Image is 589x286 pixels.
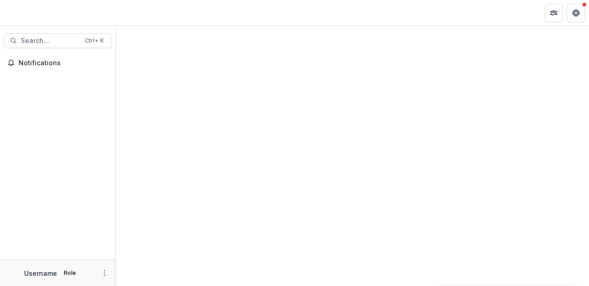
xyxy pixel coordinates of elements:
[61,269,79,277] p: Role
[4,33,112,48] button: Search...
[99,267,110,279] button: More
[120,6,159,19] nav: breadcrumb
[19,59,108,67] span: Notifications
[24,268,57,278] p: Username
[83,36,106,46] div: Ctrl + K
[4,56,112,70] button: Notifications
[21,37,79,45] span: Search...
[544,4,563,22] button: Partners
[567,4,585,22] button: Get Help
